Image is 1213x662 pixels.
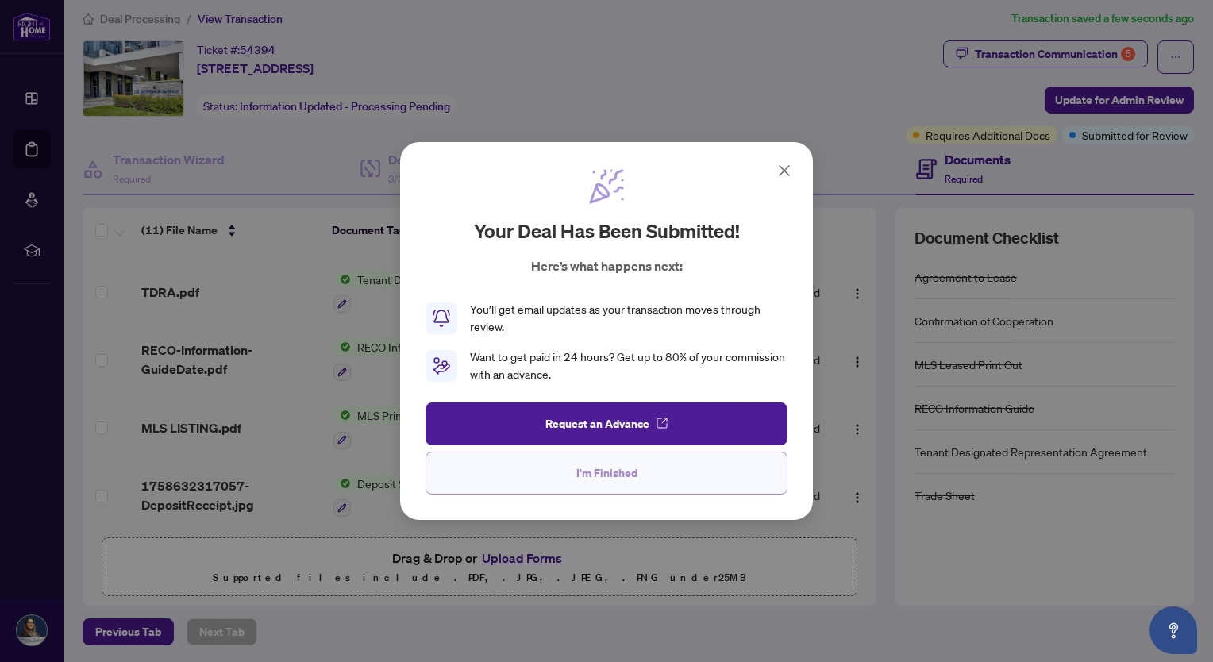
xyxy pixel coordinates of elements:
div: Want to get paid in 24 hours? Get up to 80% of your commission with an advance. [470,348,787,383]
span: I'm Finished [576,460,637,486]
button: Request an Advance [426,402,787,445]
button: I'm Finished [426,452,787,495]
div: You’ll get email updates as your transaction moves through review. [470,301,787,336]
p: Here’s what happens next: [531,256,683,275]
h2: Your deal has been submitted! [474,218,740,244]
span: Request an Advance [545,411,649,437]
button: Open asap [1149,606,1197,654]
